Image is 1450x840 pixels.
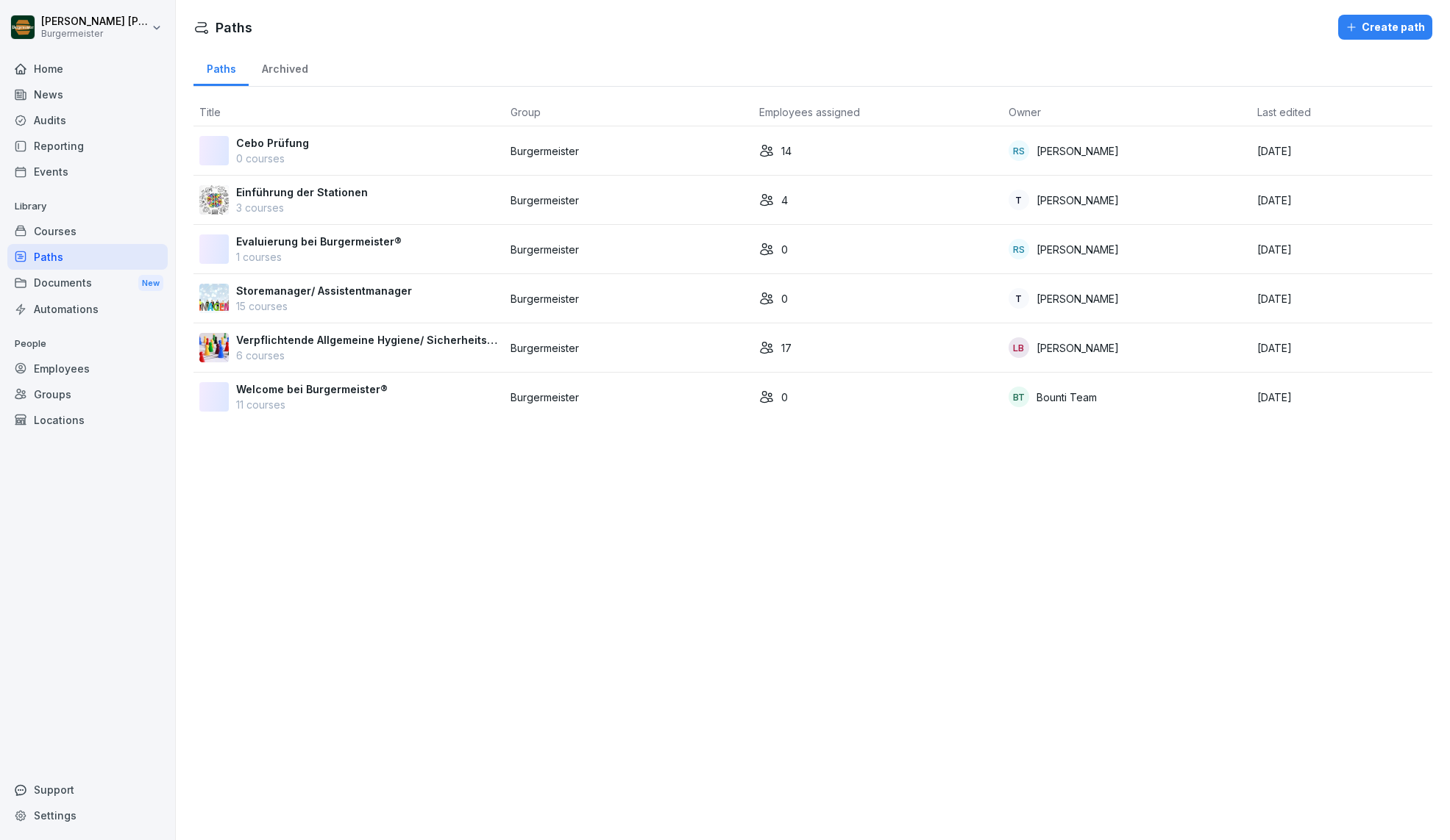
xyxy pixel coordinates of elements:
[511,242,747,257] p: Burgermeister
[7,82,168,107] a: News
[41,29,149,39] p: Burgermeister
[7,381,168,407] a: Groups
[7,296,168,322] a: Automations
[511,340,747,356] p: Burgermeister
[781,291,788,306] p: 0
[7,159,168,184] a: Events
[1009,387,1029,407] div: BT
[1037,143,1119,159] p: [PERSON_NAME]
[1037,291,1119,306] p: [PERSON_NAME]
[1257,143,1426,159] p: [DATE]
[7,244,168,270] a: Paths
[511,193,747,208] p: Burgermeister
[511,143,747,159] p: Burgermeister
[236,135,309,151] p: Cebo Prüfung
[236,283,412,298] p: Storemanager/ Assistentmanager
[1009,239,1029,259] div: RS
[199,284,229,313] img: s0ko8y4pw9msovmc14bxhdgh.png
[1257,242,1426,257] p: [DATE]
[216,18,252,37] h1: Paths
[199,106,221,118] span: Title
[1037,193,1119,208] p: [PERSON_NAME]
[781,143,792,159] p: 14
[511,390,747,405] p: Burgermeister
[236,200,368,215] p: 3 courses
[7,56,168,82] a: Home
[7,332,168,356] p: People
[1009,190,1029,210] div: T
[7,218,168,244] a: Courses
[1009,106,1041,118] span: Owner
[236,381,388,397] p: Welcome bei Burgermeister®
[781,340,792,356] p: 17
[1009,140,1029,161] div: RS
[236,249,402,265] p: 1 courses
[1257,340,1426,356] p: [DATE]
[1257,106,1311,118] span: Last edited
[7,777,168,803] div: Support
[505,98,753,126] th: Group
[511,291,747,306] p: Burgermeister
[1338,15,1432,40] button: Create path
[7,195,168,218] p: Library
[199,333,229,362] img: ges0wsbz3tq6sxdqsr06isru.png
[7,270,168,297] a: DocumentsNew
[1346,19,1425,35] div: Create path
[41,15,149,28] p: [PERSON_NAME] [PERSON_NAME] [PERSON_NAME]
[236,184,368,200] p: Einführung der Stationen
[1037,390,1097,405] p: Bounti Team
[1257,390,1426,405] p: [DATE]
[759,106,860,118] span: Employees assigned
[236,397,388,412] p: 11 courses
[236,151,309,166] p: 0 courses
[236,234,402,249] p: Evaluierung bei Burgermeister®
[781,193,788,208] p: 4
[7,356,168,381] a: Employees
[781,390,788,405] p: 0
[249,49,321,86] a: Archived
[138,275,163,292] div: New
[193,49,249,86] a: Paths
[1257,291,1426,306] p: [DATE]
[1257,193,1426,208] p: [DATE]
[7,803,168,828] a: Settings
[1037,242,1119,257] p: [PERSON_NAME]
[7,133,168,159] a: Reporting
[7,270,168,297] div: Documents
[7,107,168,133] a: Audits
[1009,288,1029,309] div: T
[781,242,788,257] p: 0
[236,348,499,363] p: 6 courses
[236,298,412,314] p: 15 courses
[7,407,168,433] a: Locations
[1037,340,1119,356] p: [PERSON_NAME]
[236,332,499,348] p: Verpflichtende Allgemeine Hygiene/ Sicherheitsschulungen
[199,185,229,215] img: wwemz06sg48ah3lik0a3sdy0.png
[1009,337,1029,358] div: LB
